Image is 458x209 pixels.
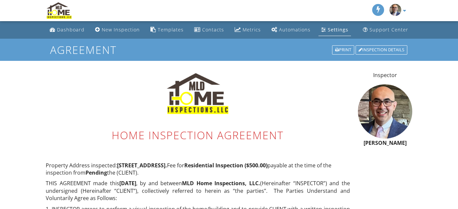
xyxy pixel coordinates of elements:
[389,4,401,16] img: spectora_propic.jpg
[148,24,186,36] a: Templates
[46,162,350,177] p: Property Address inspected: Fee for payable at the time of the inspection from the (CLIENT).
[355,45,408,55] a: Inspection Details
[328,26,348,33] div: Settings
[117,162,167,169] strong: [STREET_ADDRESS].
[112,128,284,142] span: Home Inspection Agreement
[332,45,354,55] div: Print
[358,140,412,146] h6: [PERSON_NAME]
[46,180,350,202] p: THIS AGREEMENT made this , by and between (Hereinafter “INSPECTOR”) and the undersigned (Hereinaf...
[279,26,311,33] div: Automations
[182,180,260,187] strong: MLD Home Inspections, LLC.
[202,26,224,33] div: Contacts
[46,2,73,20] img: MLD Home Inspections, LLC
[356,45,407,55] div: Inspection Details
[92,24,143,36] a: New Inspection
[358,84,412,139] img: spectora_propic.jpg
[158,26,184,33] div: Templates
[331,45,355,55] a: Print
[358,71,412,79] p: Inspector
[102,26,140,33] div: New Inspection
[119,180,136,187] strong: [DATE]
[86,169,107,176] strong: Pending
[47,24,87,36] a: Dashboard
[360,24,411,36] a: Support Center
[370,26,408,33] div: Support Center
[269,24,313,36] a: Automations (Basic)
[192,24,227,36] a: Contacts
[184,162,267,169] strong: Residential Inspection ($500.00)
[165,71,231,115] img: 2024MLDLogo.jpg
[232,24,263,36] a: Metrics
[243,26,261,33] div: Metrics
[318,24,351,36] a: Settings
[50,44,408,56] h1: Agreement
[57,26,85,33] div: Dashboard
